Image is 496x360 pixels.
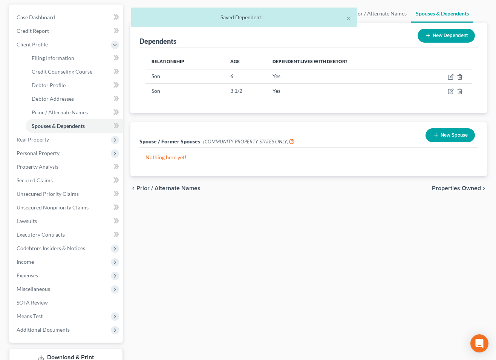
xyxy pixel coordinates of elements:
[26,65,123,78] a: Credit Counseling Course
[32,68,92,75] span: Credit Counseling Course
[17,231,65,238] span: Executory Contracts
[32,109,88,115] span: Prior / Alternate Names
[17,204,89,211] span: Unsecured Nonpriority Claims
[346,14,351,23] button: ×
[32,123,85,129] span: Spouses & Dependents
[224,69,266,83] td: 6
[137,14,351,21] div: Saved Dependent!
[11,201,123,214] a: Unsecured Nonpriority Claims
[346,5,411,23] a: Prior / Alternate Names
[26,119,123,133] a: Spouses & Dependents
[145,54,224,69] th: Relationship
[11,296,123,309] a: SOFA Review
[266,84,419,98] td: Yes
[481,185,487,191] i: chevron_right
[17,150,60,156] span: Personal Property
[26,106,123,119] a: Prior / Alternate Names
[17,136,49,143] span: Real Property
[17,177,53,183] span: Secured Claims
[470,334,488,352] div: Open Intercom Messenger
[11,160,123,174] a: Property Analysis
[411,5,473,23] a: Spouses & Dependents
[145,154,472,161] p: Nothing here yet!
[17,258,34,265] span: Income
[11,214,123,228] a: Lawsuits
[17,191,79,197] span: Unsecured Priority Claims
[145,69,224,83] td: Son
[432,185,487,191] button: Properties Owned chevron_right
[17,299,48,306] span: SOFA Review
[418,29,475,43] button: New Dependent
[17,28,49,34] span: Credit Report
[32,82,66,88] span: Debtor Profile
[26,51,123,65] a: Filing Information
[17,41,48,48] span: Client Profile
[266,54,419,69] th: Dependent lives with debtor?
[224,54,266,69] th: Age
[266,69,419,83] td: Yes
[17,286,50,292] span: Miscellaneous
[17,218,37,224] span: Lawsuits
[139,37,176,46] div: Dependents
[32,95,74,102] span: Debtor Addresses
[182,5,252,23] a: Credit Counseling Course
[17,163,58,170] span: Property Analysis
[145,84,224,98] td: Son
[11,174,123,187] a: Secured Claims
[11,228,123,242] a: Executory Contracts
[26,92,123,106] a: Debtor Addresses
[17,245,85,251] span: Codebtors Insiders & Notices
[11,187,123,201] a: Unsecured Priority Claims
[17,313,43,319] span: Means Test
[130,185,201,191] button: chevron_left Prior / Alternate Names
[130,185,136,191] i: chevron_left
[432,185,481,191] span: Properties Owned
[426,128,475,142] button: New Spouse
[26,78,123,92] a: Debtor Profile
[130,5,182,23] a: Filing Information
[295,5,346,23] a: Debtor Addresses
[136,185,201,191] span: Prior / Alternate Names
[17,272,38,278] span: Expenses
[224,84,266,98] td: 3 1/2
[139,138,200,145] span: Spouse / Former Spouses
[252,5,295,23] a: Debtor Profile
[32,55,74,61] span: Filing Information
[203,138,295,145] span: (COMMUNITY PROPERTY STATES ONLY)
[17,326,70,333] span: Additional Documents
